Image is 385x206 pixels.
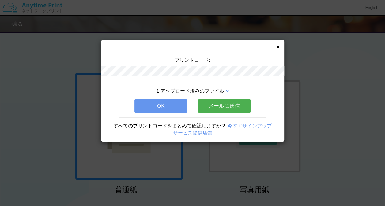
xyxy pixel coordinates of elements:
span: すべてのプリントコードをまとめて確認しますか？ [113,123,226,128]
a: 今すぐサインアップ [228,123,272,128]
button: メールに送信 [198,99,251,113]
button: OK [134,99,187,113]
a: サービス提供店舗 [173,130,212,135]
span: 1 アップロード済みのファイル [157,88,224,94]
span: プリントコード: [175,57,210,63]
